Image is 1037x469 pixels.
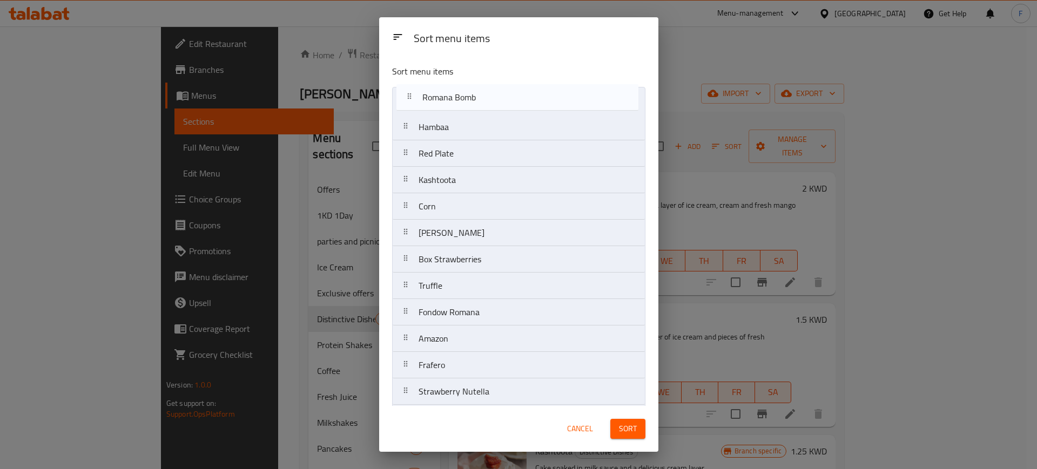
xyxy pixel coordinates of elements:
[567,422,593,436] span: Cancel
[619,422,637,436] span: Sort
[392,65,593,78] p: Sort menu items
[409,27,650,51] div: Sort menu items
[610,419,645,439] button: Sort
[563,419,597,439] button: Cancel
